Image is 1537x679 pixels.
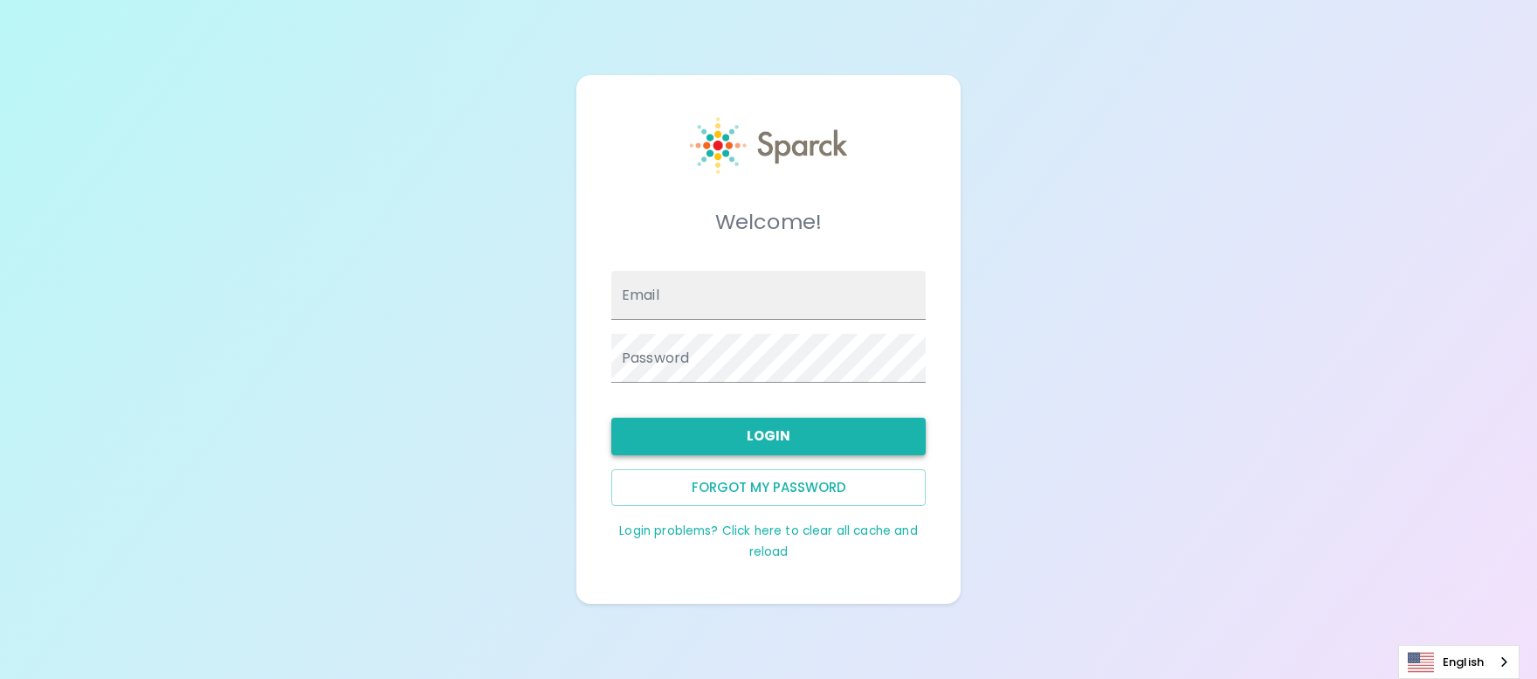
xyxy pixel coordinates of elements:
[611,208,926,236] h5: Welcome!
[1398,645,1520,679] aside: Language selected: English
[619,523,917,560] a: Login problems? Click here to clear all cache and reload
[1398,645,1520,679] div: Language
[690,117,847,174] img: Sparck logo
[1399,646,1519,678] a: English
[611,469,926,506] button: Forgot my password
[611,418,926,454] button: Login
